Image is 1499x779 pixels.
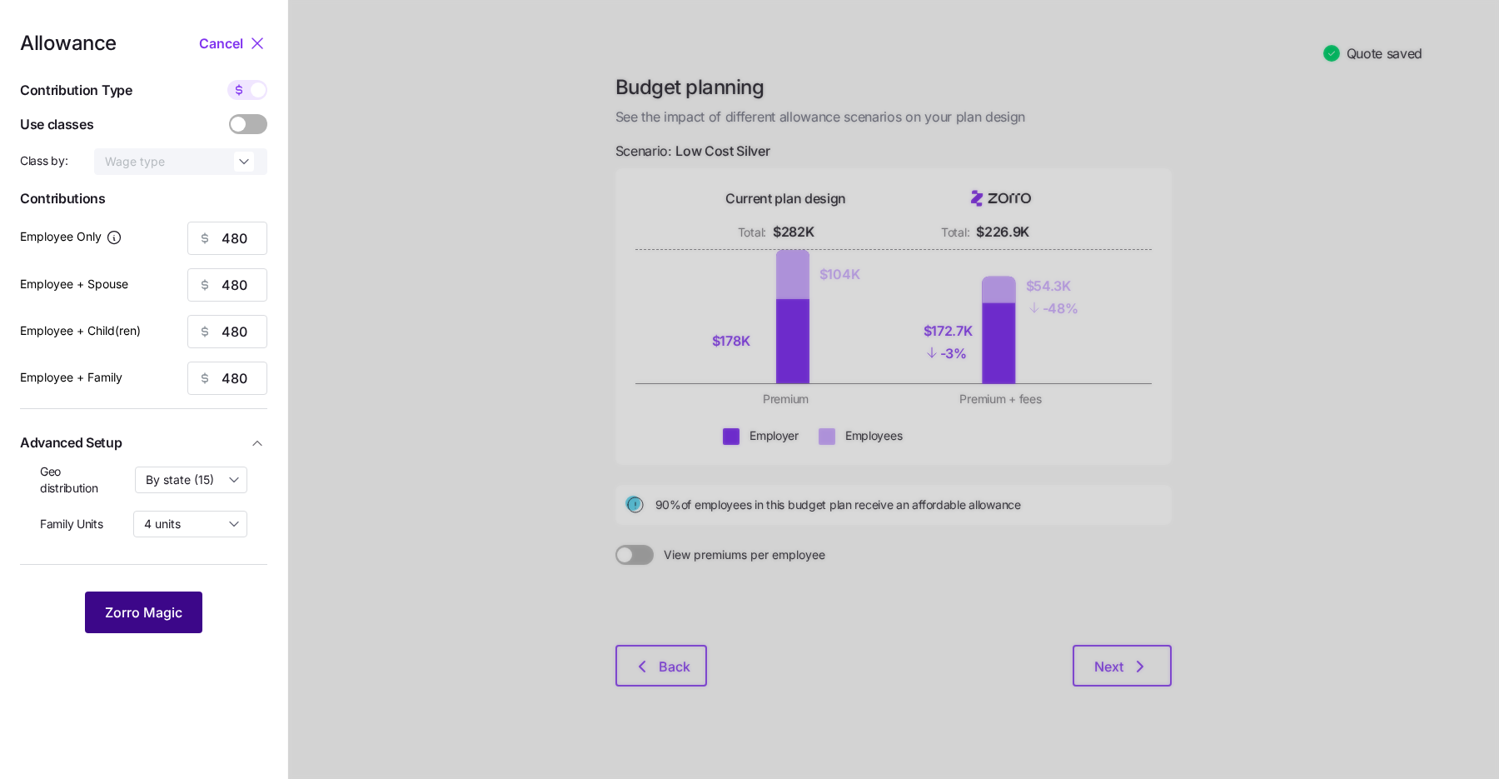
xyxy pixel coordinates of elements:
label: Employee + Child(ren) [20,322,141,340]
div: Advanced Setup [20,463,267,551]
label: Employee + Spouse [20,275,128,293]
span: Zorro Magic [105,602,182,622]
button: Zorro Magic [85,592,202,633]
label: Employee + Family [20,368,122,387]
span: Contributions [20,188,267,209]
span: Advanced Setup [20,432,122,453]
span: Allowance [20,33,117,53]
span: Cancel [199,33,243,53]
button: Advanced Setup [20,422,267,463]
button: Cancel [199,33,247,53]
span: Contribution Type [20,80,132,101]
span: Family Units [40,516,103,532]
label: Employee Only [20,227,122,246]
span: Use classes [20,114,93,135]
span: Geo distribution [40,463,122,497]
span: Class by: [20,152,67,169]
